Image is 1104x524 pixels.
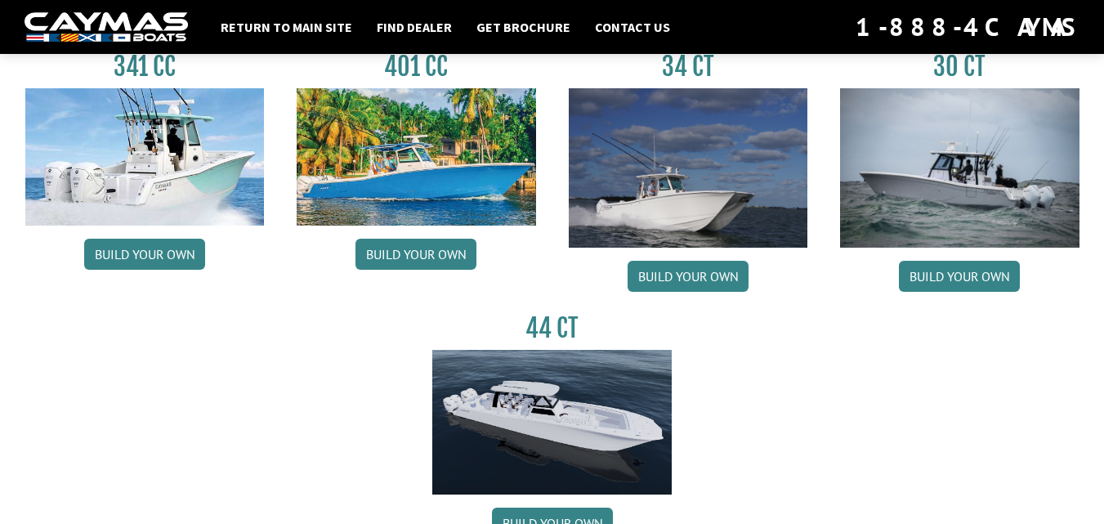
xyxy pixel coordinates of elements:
img: 341CC-thumbjpg.jpg [25,88,265,226]
a: Contact Us [587,16,678,38]
div: 1-888-4CAYMAS [856,9,1079,45]
a: Return to main site [212,16,360,38]
img: 30_CT_photo_shoot_for_caymas_connect.jpg [840,88,1079,248]
img: 44ct_background.png [432,350,672,495]
a: Build your own [899,261,1020,292]
img: white-logo-c9c8dbefe5ff5ceceb0f0178aa75bf4bb51f6bca0971e226c86eb53dfe498488.png [25,12,188,43]
img: 401CC_thumb.pg.jpg [297,88,536,226]
a: Build your own [628,261,749,292]
h3: 34 CT [569,52,808,82]
h3: 401 CC [297,52,536,82]
a: Build your own [84,239,205,270]
a: Find Dealer [369,16,460,38]
a: Get Brochure [468,16,579,38]
img: Caymas_34_CT_pic_1.jpg [569,88,808,248]
a: Build your own [355,239,476,270]
h3: 30 CT [840,52,1079,82]
h3: 341 CC [25,52,265,82]
h3: 44 CT [432,313,672,343]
